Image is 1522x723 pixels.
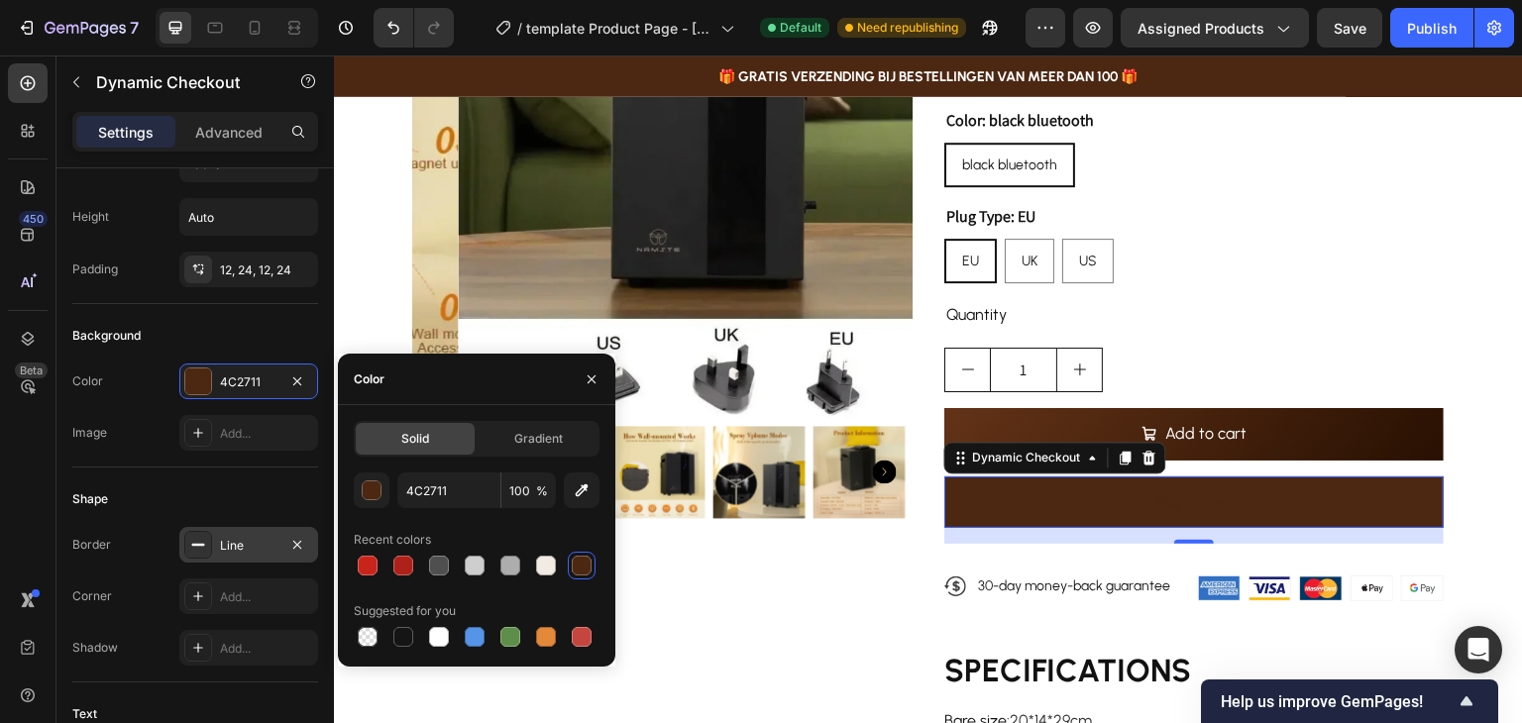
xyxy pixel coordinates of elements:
div: Border [72,536,111,554]
div: Shape [72,490,108,508]
img: gempages_586017887307760475-2c8833ab-0599-4b33-8bfc-599d8d099b59.png [865,521,906,545]
div: Open Intercom Messenger [1455,626,1502,673]
button: decrement [611,293,656,336]
button: 7 [8,8,148,48]
div: 450 [19,211,48,227]
div: Padding [72,260,118,278]
div: Undo/Redo [374,8,454,48]
div: Add to cart [831,364,913,393]
p: : [610,656,758,674]
span: US [745,197,763,214]
div: Suggested for you [354,602,456,620]
div: Text [72,705,97,723]
span: / [517,18,522,39]
span: Gradient [514,430,563,448]
div: Beta [15,362,48,378]
div: Quantity [610,244,1110,276]
img: gempages_586017887307760475-ac094cae-3095-47eb-a78c-64d725522e31.png [1068,521,1109,545]
div: Background [72,327,141,345]
img: gempages_586017887307760475-b49d429a-d18e-4b9a-8ecc-ff31e5ec72d7.png [916,521,956,545]
div: Corner [72,587,112,605]
div: Publish [1407,18,1457,39]
div: Buy it now [824,433,897,462]
span: Assigned Products [1138,18,1264,39]
div: Recent colors [354,531,431,549]
div: Dynamic Checkout [635,393,751,411]
div: 12, 24, 12, 24 [220,261,313,279]
legend: Color: black bluetooth [610,52,762,79]
span: EU [628,197,645,214]
p: 30-day money-back guarantee [644,522,836,540]
div: 4C2711 [220,373,277,391]
input: Eg: FFFFFF [397,472,500,508]
div: Color [72,372,103,390]
p: Settings [98,122,154,143]
div: Color [354,370,384,388]
button: Add to cart [610,353,1110,405]
span: Default [780,19,821,37]
span: Need republishing [857,19,958,37]
div: Line [220,537,277,555]
div: Image [72,424,107,442]
div: Shadow [72,639,118,657]
button: increment [723,293,768,336]
button: Buy it now [610,421,1110,473]
span: black bluetooth [628,101,723,118]
span: 20*14*29cm [676,656,758,674]
span: UK [688,197,704,214]
button: Save [1317,8,1382,48]
div: Add... [220,640,313,658]
span: Save [1334,20,1366,37]
img: gempages_586017887307760475-17c55cc0-0726-4491-af2b-2ebe8a2b5c58.png [1018,521,1058,545]
legend: Plug Type: EU [610,148,704,175]
span: Help us improve GemPages! [1221,692,1455,711]
span: Solid [401,430,429,448]
iframe: Design area [334,55,1522,723]
div: Add... [220,425,313,443]
input: quantity [656,293,723,336]
p: Dynamic Checkout [96,70,265,94]
img: gempages_586017887307760475-8a03d6c4-f15c-4eff-bbe4-7a81d5a1f490.png [966,521,1007,545]
div: Add... [220,588,313,606]
p: 7 [130,16,139,40]
h1: SPECIFICATIONS [610,596,857,634]
span: % [536,482,548,500]
div: Height [72,208,109,226]
p: Advanced [195,122,263,143]
button: Assigned Products [1121,8,1309,48]
button: Carousel Next Arrow [539,404,563,428]
span: template Product Page - [DATE] 15:10:27 [526,18,712,39]
input: Auto [180,199,317,235]
button: Publish [1390,8,1473,48]
span: Bare size [610,656,673,674]
button: Show survey - Help us improve GemPages! [1221,689,1478,713]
